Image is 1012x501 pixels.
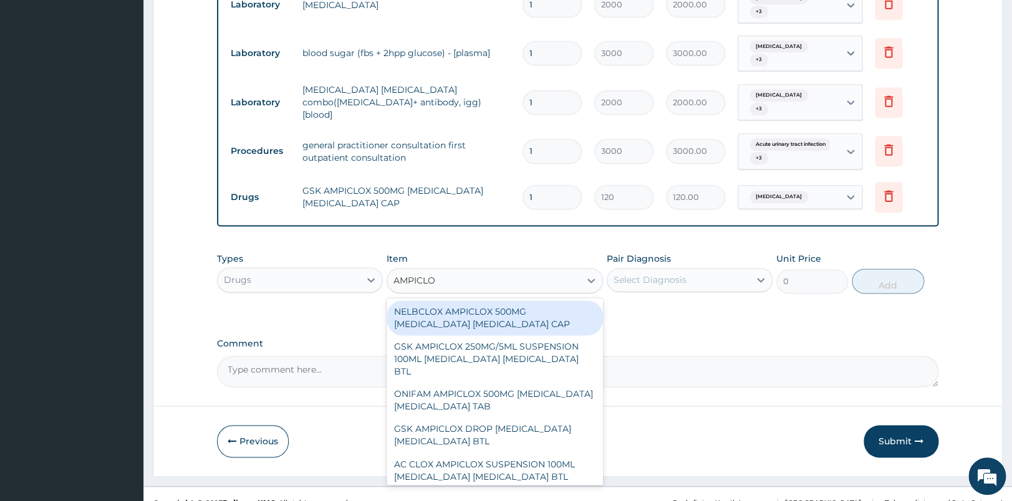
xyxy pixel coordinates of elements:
[387,252,408,265] label: Item
[387,452,603,487] div: AC CLOX AMPICLOX SUSPENSION 100ML [MEDICAL_DATA] [MEDICAL_DATA] BTL
[387,383,603,417] div: ONIFAM AMPICLOX 500MG [MEDICAL_DATA] [MEDICAL_DATA] TAB
[224,140,296,163] td: Procedures
[749,6,768,18] span: + 3
[296,133,516,170] td: general practitioner consultation first outpatient consultation
[224,42,296,65] td: Laboratory
[749,152,768,165] span: + 3
[749,191,808,203] span: [MEDICAL_DATA]
[296,178,516,216] td: GSK AMPICLOX 500MG [MEDICAL_DATA] [MEDICAL_DATA] CAP
[749,103,768,115] span: + 3
[749,41,808,53] span: [MEDICAL_DATA]
[776,252,821,265] label: Unit Price
[607,252,671,265] label: Pair Diagnosis
[65,70,210,86] div: Chat with us now
[224,274,251,286] div: Drugs
[224,186,296,209] td: Drugs
[387,335,603,383] div: GSK AMPICLOX 250MG/5ML SUSPENSION 100ML [MEDICAL_DATA] [MEDICAL_DATA] BTL
[6,340,238,384] textarea: Type your message and hit 'Enter'
[852,269,924,293] button: Add
[23,62,51,93] img: d_794563401_company_1708531726252_794563401
[217,254,243,264] label: Types
[224,91,296,114] td: Laboratory
[296,77,516,127] td: [MEDICAL_DATA] [MEDICAL_DATA] combo([MEDICAL_DATA]+ antibody, igg) [blood]
[296,41,516,65] td: blood sugar (fbs + 2hpp glucose) - [plasma]
[217,425,289,457] button: Previous
[387,417,603,452] div: GSK AMPICLOX DROP [MEDICAL_DATA] [MEDICAL_DATA] BTL
[749,138,832,151] span: Acute urinary tract infection
[387,300,603,335] div: NELBCLOX AMPICLOX 500MG [MEDICAL_DATA] [MEDICAL_DATA] CAP
[72,157,172,283] span: We're online!
[749,89,808,102] span: [MEDICAL_DATA]
[864,425,938,457] button: Submit
[749,54,768,66] span: + 3
[217,338,938,349] label: Comment
[614,274,687,286] div: Select Diagnosis
[205,6,234,36] div: Minimize live chat window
